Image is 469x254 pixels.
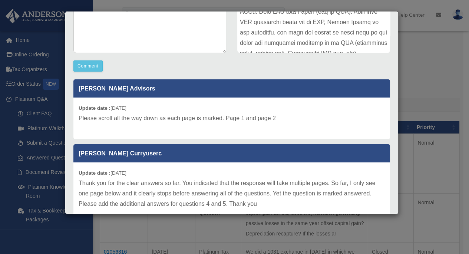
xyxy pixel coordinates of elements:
p: [PERSON_NAME] Curryuserc [73,144,390,162]
b: Update date : [79,105,110,111]
p: Thank you for the clear answers so far. You indicated that the response will take multiple pages.... [79,178,385,209]
button: Comment [73,60,103,72]
b: Update date : [79,170,110,176]
p: [PERSON_NAME] Advisors [73,79,390,98]
p: Please scroll all the way down as each page is marked. Page 1 and page 2 [79,113,385,123]
small: [DATE] [79,170,126,176]
small: [DATE] [79,105,126,111]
